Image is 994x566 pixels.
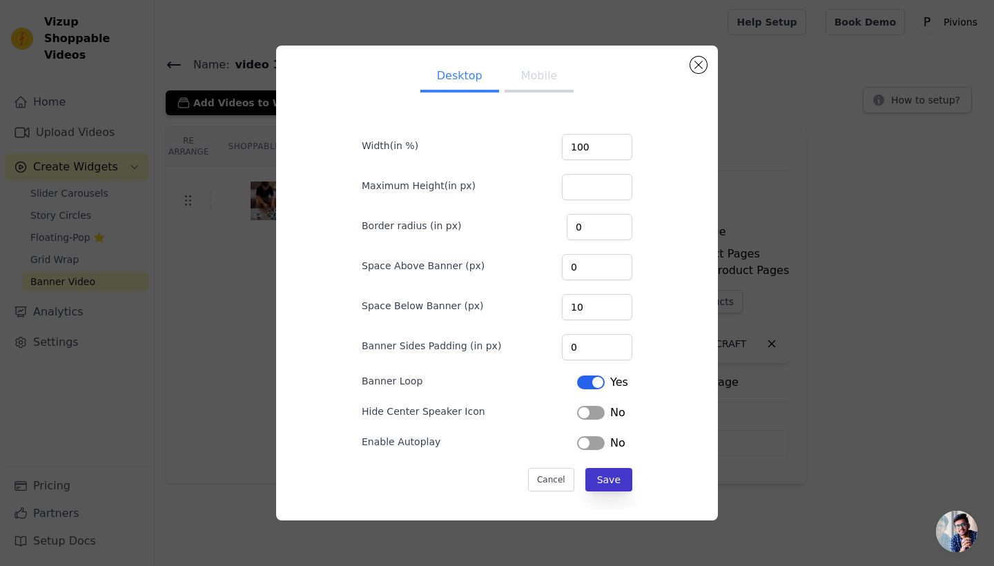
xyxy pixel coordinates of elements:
button: Save [585,468,632,491]
label: Width(in %) [362,139,418,153]
label: Space Above Banner (px) [362,259,485,273]
label: Banner Loop [362,374,422,388]
label: Space Below Banner (px) [362,299,484,313]
button: Mobile [505,62,574,92]
span: No [610,435,625,451]
button: Close modal [690,57,707,73]
span: No [610,404,625,421]
label: Border radius (in px) [362,219,461,233]
button: Cancel [528,468,574,491]
label: Enable Autoplay [362,435,440,449]
button: Desktop [420,62,499,92]
div: Aprire la chat [936,511,977,552]
label: Maximum Height(in px) [362,179,476,193]
label: Hide Center Speaker Icon [362,404,485,418]
span: Yes [610,374,628,391]
label: Banner Sides Padding (in px) [362,339,501,353]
